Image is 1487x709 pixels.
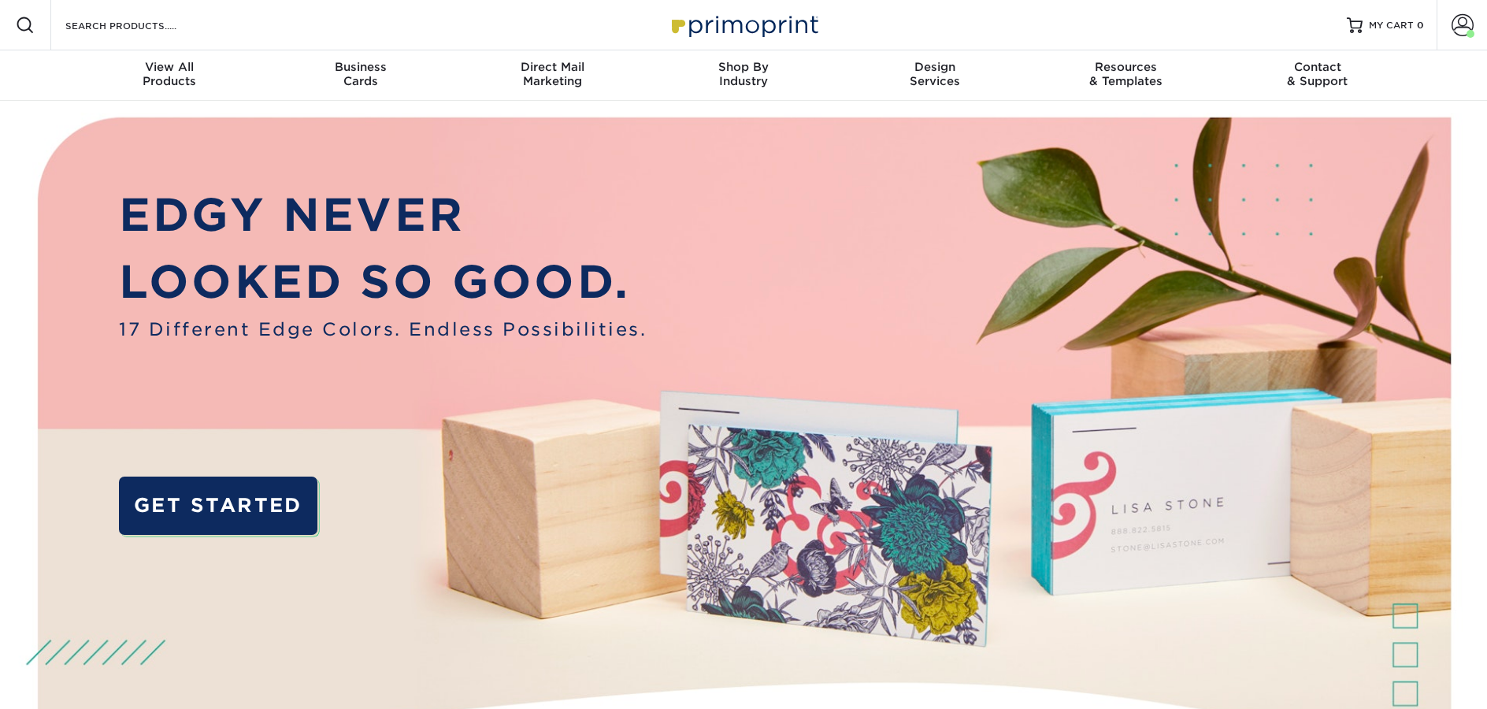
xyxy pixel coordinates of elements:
input: SEARCH PRODUCTS..... [64,16,217,35]
span: MY CART [1369,19,1414,32]
div: & Templates [1030,60,1222,88]
div: Cards [265,60,457,88]
div: Marketing [457,60,648,88]
a: View AllProducts [74,50,265,101]
span: 17 Different Edge Colors. Endless Possibilities. [119,316,647,343]
div: & Support [1222,60,1413,88]
p: LOOKED SO GOOD. [119,249,647,316]
a: DesignServices [839,50,1030,101]
div: Products [74,60,265,88]
span: View All [74,60,265,74]
a: Direct MailMarketing [457,50,648,101]
div: Services [839,60,1030,88]
span: Business [265,60,457,74]
span: Resources [1030,60,1222,74]
a: GET STARTED [119,477,317,536]
span: Contact [1222,60,1413,74]
a: Resources& Templates [1030,50,1222,101]
span: 0 [1417,20,1424,31]
p: EDGY NEVER [119,182,647,249]
span: Design [839,60,1030,74]
a: BusinessCards [265,50,457,101]
div: Industry [648,60,840,88]
a: Shop ByIndustry [648,50,840,101]
span: Shop By [648,60,840,74]
a: Contact& Support [1222,50,1413,101]
span: Direct Mail [457,60,648,74]
img: Primoprint [665,8,822,42]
